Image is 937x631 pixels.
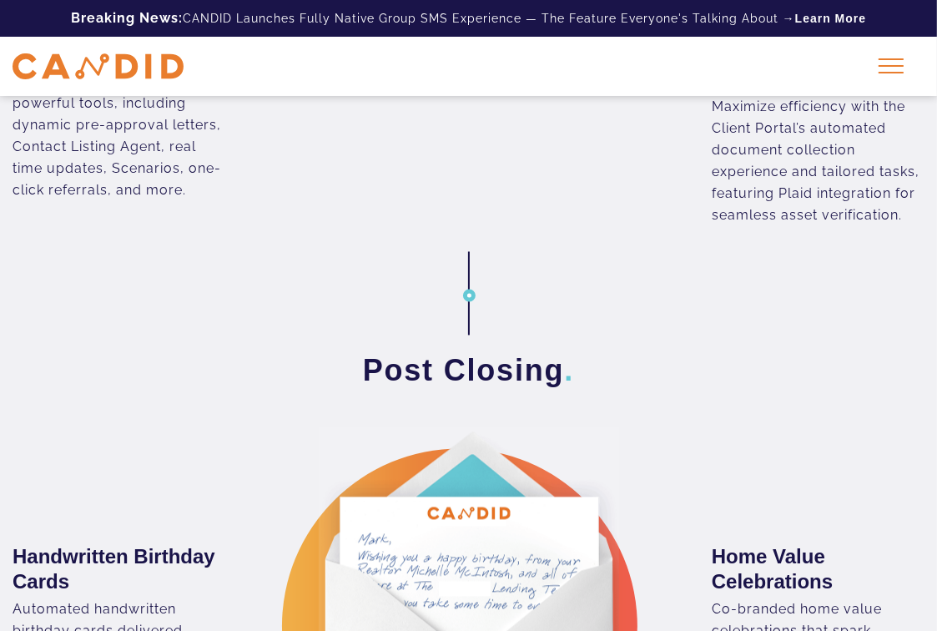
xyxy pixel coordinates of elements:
div: Realtor and client portals offer powerful tools, including dynamic pre-approval letters, Contact ... [13,71,225,201]
b: Breaking News: [71,10,183,26]
img: CANDID APP [13,53,184,79]
h3: Home Value Celebrations [712,544,924,594]
span: . [564,353,574,387]
a: Learn More [795,10,866,27]
h3: Handwritten Birthday Cards [13,544,225,594]
div: Maximize efficiency with the Client Portal’s automated document collection experience and tailore... [712,96,924,226]
h3: Post Closing [13,351,924,390]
